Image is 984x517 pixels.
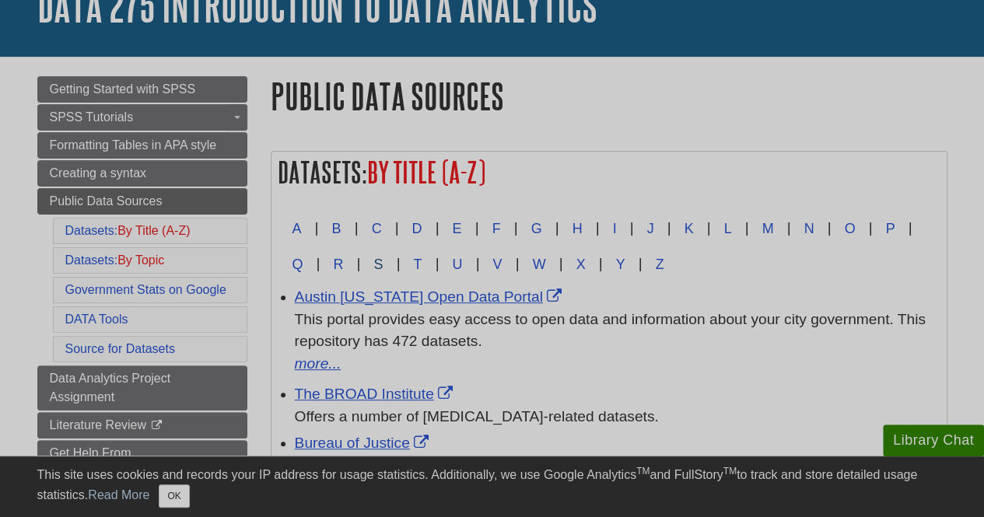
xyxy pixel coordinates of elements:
[633,211,667,246] button: J
[360,246,396,282] button: S
[319,211,355,246] button: B
[37,132,247,159] a: Formatting Tables in APA style
[37,365,247,410] a: Data Analytics Project Assignment
[831,211,868,246] button: O
[790,211,827,246] button: N
[439,246,475,282] button: U
[599,211,629,246] button: I
[636,466,650,477] sup: TM
[117,224,190,237] span: By Title (A-Z)
[37,440,247,485] a: Get Help From [PERSON_NAME]!
[398,211,435,246] button: D
[271,76,947,116] h1: Public Data Sources
[279,211,315,246] button: A
[50,110,134,124] span: SPSS Tutorials
[295,309,939,354] div: This portal provides easy access to open data and information about your city government. This re...
[400,246,435,282] button: T
[65,253,165,267] a: Datasets:By Topic
[65,224,191,237] a: Datasets:By Title (A-Z)
[65,283,226,296] a: Government Stats on Google
[519,246,559,282] button: W
[295,435,432,451] a: Link opens in new window
[37,466,947,508] div: This site uses cookies and records your IP address for usage statistics. Additionally, we use Goo...
[50,194,163,208] span: Public Data Sources
[279,246,317,282] button: Q
[279,211,939,282] div: | | | | | | | | | | | | | | | | | | | | | | | | |
[50,418,147,431] span: Literature Review
[562,246,598,282] button: X
[159,484,189,508] button: Close
[559,211,595,246] button: H
[602,246,638,282] button: Y
[149,421,163,431] i: This link opens in a new window
[671,211,706,246] button: K
[271,152,947,193] h2: Datasets:
[367,156,485,188] span: By Title (A-Z)
[478,211,513,246] button: F
[117,253,164,267] span: By Topic
[295,454,939,499] div: Here you can find data on law enforcement agencies, jails, parole and probation agencies and courts.
[479,246,515,282] button: V
[710,211,744,246] button: L
[295,406,939,428] div: Offers a number of [MEDICAL_DATA]-related datasets.
[37,188,247,215] a: Public Data Sources
[50,446,156,478] span: Get Help From [PERSON_NAME]!
[642,246,677,282] button: Z
[320,246,357,282] button: R
[295,386,457,402] a: Link opens in new window
[439,211,474,246] button: E
[50,138,217,152] span: Formatting Tables in APA style
[37,76,247,103] a: Getting Started with SPSS
[359,211,395,246] button: C
[517,211,555,246] button: G
[37,412,247,438] a: Literature Review
[295,288,566,305] a: Link opens in new window
[295,353,939,376] a: more...
[883,424,984,456] button: Library Chat
[37,104,247,131] a: SPSS Tutorials
[50,82,196,96] span: Getting Started with SPSS
[65,342,175,355] a: Source for Datasets
[88,488,149,501] a: Read More
[65,313,128,326] a: DATA Tools
[37,160,247,187] a: Creating a syntax
[50,372,171,403] span: Data Analytics Project Assignment
[872,211,908,246] button: P
[748,211,786,246] button: M
[723,466,737,477] sup: TM
[50,166,147,180] span: Creating a syntax
[37,76,247,485] div: Guide Page Menu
